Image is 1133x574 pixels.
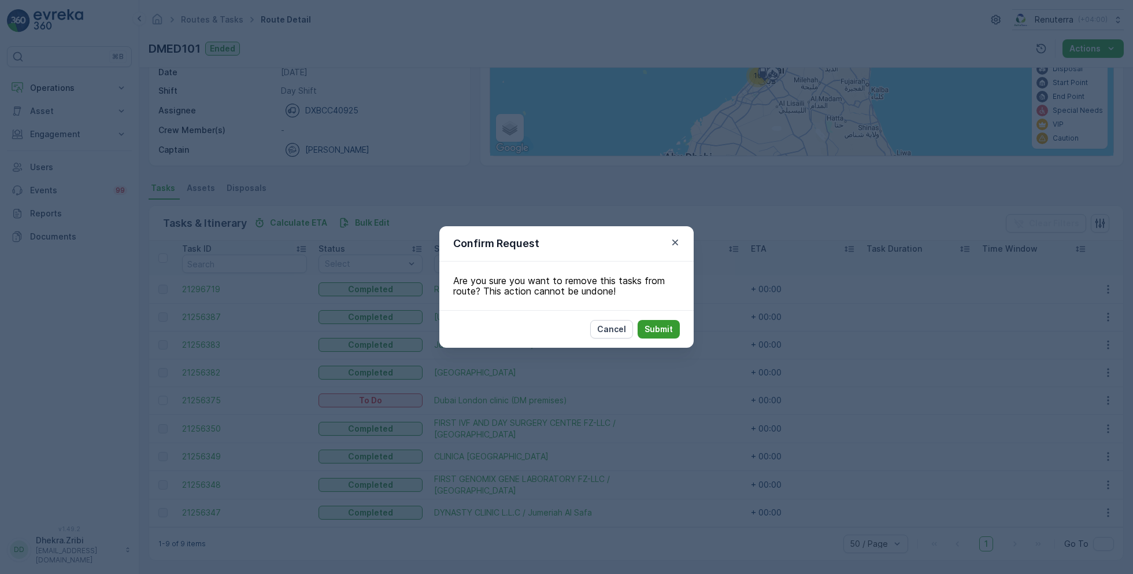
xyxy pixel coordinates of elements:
[439,262,694,310] div: Are you sure you want to remove this tasks from route? This action cannot be undone!
[597,323,626,335] p: Cancel
[453,236,539,252] p: Confirm Request
[638,320,680,338] button: Submit
[645,323,673,335] p: Submit
[590,320,633,338] button: Cancel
